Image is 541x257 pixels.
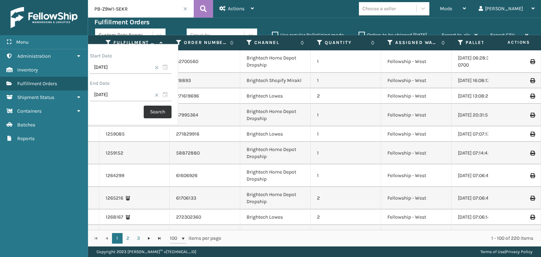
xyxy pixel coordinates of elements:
td: [DATE] 13:08:20 GMT-0700 [452,88,522,104]
td: 61706133 [170,187,240,209]
label: Order Number [184,39,226,46]
label: End Date [90,80,110,86]
label: Orders to be shipped [DATE] [359,32,427,38]
label: Quantity [325,39,367,46]
label: Assigned Warehouse [395,39,438,46]
td: Brightech Home Depot Dropship [240,104,311,126]
input: MM/DD/YYYY [90,89,172,101]
div: 1 - 100 of 220 items [231,235,533,242]
td: Fellowship - West [381,187,452,209]
td: [DATE] 07:14:43 GMT-0700 [452,142,522,164]
span: Go to the next page [146,236,152,241]
i: Print Label [530,59,534,64]
a: 1259085 [106,131,125,138]
td: Brightech Lowes [240,225,311,240]
i: Print Label [530,196,534,201]
td: Brightech Shopify Mirakl [240,73,311,88]
td: 61606926 [170,164,240,187]
a: 2 [123,233,133,244]
td: Brightech Lowes [240,209,311,225]
td: 271619696 [170,88,240,104]
td: Brightech Home Depot Dropship [240,187,311,209]
td: Fellowship - West [381,209,452,225]
td: [DATE] 11:02:21 GMT-0700 [452,225,522,240]
td: 271829916 [170,126,240,142]
td: Fellowship - West [381,225,452,240]
i: Print Label [530,78,534,83]
label: Fulfillment Order Id [113,39,156,46]
span: Fulfillment Orders [17,81,57,87]
i: Print Label [530,173,534,178]
td: 2 [311,88,381,104]
td: [DATE] 16:08:17 GMT-0700 [452,73,522,88]
i: Print Label [530,94,534,99]
a: 1259152 [106,150,123,157]
td: Fellowship - West [381,142,452,164]
td: Brightech Home Depot Dropship [240,50,311,73]
a: Privacy Policy [506,249,533,254]
div: | [480,246,533,257]
td: Fellowship - West [381,126,452,142]
td: [DATE] 07:06:45 GMT-0700 [452,164,522,187]
span: items per page [170,233,221,244]
a: 1273911 [106,229,122,236]
span: Batches [17,122,35,128]
span: Inventory [17,67,38,73]
a: Go to the next page [144,233,154,244]
td: Brightech Lowes [240,88,311,104]
input: MM/DD/YYYY [90,61,172,74]
span: Export to .xls [442,32,470,38]
span: Mode [440,6,452,12]
td: 272538592 [170,225,240,240]
td: Fellowship - West [381,104,452,126]
h3: Fulfillment Orders [94,18,149,26]
td: [DATE] 07:07:13 GMT-0700 [452,126,522,142]
td: Brightech Home Depot Dropship [240,142,311,164]
span: Actions [485,37,534,48]
label: Start Date [90,53,112,59]
a: 1264299 [106,172,124,179]
td: [DATE] 07:06:14 GMT-0700 [452,209,522,225]
a: 3 [133,233,144,244]
span: Shipment Status [17,94,54,100]
div: Group by [190,31,210,39]
span: Administration [17,53,51,59]
td: Fellowship - West [381,73,452,88]
i: Print Label [530,132,534,137]
td: Brightech Lowes [240,126,311,142]
a: 1268167 [106,214,123,221]
a: 1265216 [106,195,123,202]
td: 1 [311,50,381,73]
td: 1 [311,164,381,187]
span: Go to the last page [157,236,162,241]
td: 272302360 [170,209,240,225]
img: logo [11,7,77,28]
td: 1 [311,126,381,142]
span: Export CSV [490,32,515,38]
label: Channel [254,39,297,46]
a: Terms of Use [480,249,505,254]
td: [DATE] 07:06:45 GMT-0700 [452,187,522,209]
i: Print Label [530,215,534,220]
td: Brightech Home Depot Dropship [240,164,311,187]
td: 58872880 [170,142,240,164]
span: Reports [17,136,35,142]
a: Go to the last page [154,233,165,244]
a: 1 [112,233,123,244]
p: Copyright 2023 [PERSON_NAME]™ v [TECHNICAL_ID] [97,246,196,257]
td: [DATE] 20:31:57 GMT-0700 [452,104,522,126]
td: 2 [311,209,381,225]
td: 1 [311,142,381,164]
td: Fellowship - West [381,88,452,104]
td: 52700560 [170,50,240,73]
i: Print Label [530,151,534,156]
td: 28893 [170,73,240,88]
span: Containers [17,108,42,114]
label: Pallet Name [466,39,508,46]
span: 100 [170,235,180,242]
button: Search [144,106,172,118]
td: 1 [311,73,381,88]
td: 1 [311,225,381,240]
div: Custom Date Range [99,31,153,39]
td: 57995364 [170,104,240,126]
